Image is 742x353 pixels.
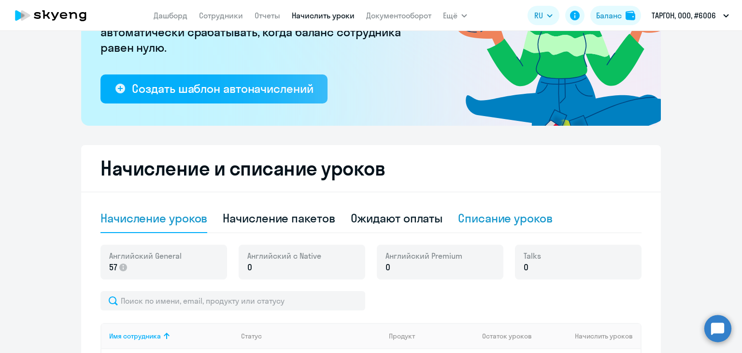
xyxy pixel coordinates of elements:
[100,291,365,310] input: Поиск по имени, email, продукту или статусу
[385,261,390,274] span: 0
[109,261,117,274] span: 57
[132,81,313,96] div: Создать шаблон автоначислений
[524,261,528,274] span: 0
[100,157,642,180] h2: Начисление и списание уроков
[647,4,734,27] button: ТАРГОН, ООО, #6006
[458,210,553,226] div: Списание уроков
[389,332,415,340] div: Продукт
[292,11,355,20] a: Начислить уроки
[100,210,207,226] div: Начисление уроков
[154,11,187,20] a: Дашборд
[389,332,475,340] div: Продукт
[366,11,431,20] a: Документооборот
[596,10,622,21] div: Баланс
[247,250,321,261] span: Английский с Native
[199,11,243,20] a: Сотрудники
[524,250,541,261] span: Talks
[482,332,542,340] div: Остаток уроков
[100,74,328,103] button: Создать шаблон автоначислений
[109,332,161,340] div: Имя сотрудника
[482,332,532,340] span: Остаток уроков
[443,10,457,21] span: Ещё
[255,11,280,20] a: Отчеты
[626,11,635,20] img: balance
[534,10,543,21] span: RU
[109,332,233,340] div: Имя сотрудника
[542,323,641,349] th: Начислить уроков
[528,6,559,25] button: RU
[223,210,335,226] div: Начисление пакетов
[351,210,443,226] div: Ожидают оплаты
[241,332,381,340] div: Статус
[443,6,467,25] button: Ещё
[652,10,716,21] p: ТАРГОН, ООО, #6006
[385,250,462,261] span: Английский Premium
[241,332,262,340] div: Статус
[590,6,641,25] button: Балансbalance
[247,261,252,274] span: 0
[109,250,182,261] span: Английский General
